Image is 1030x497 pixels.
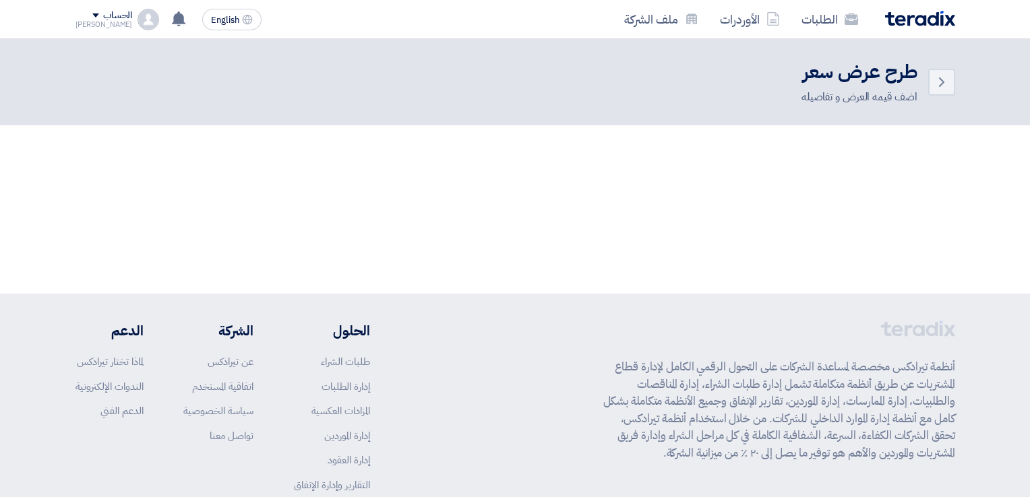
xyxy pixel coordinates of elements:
a: المزادات العكسية [311,403,370,418]
li: الحلول [294,321,370,341]
span: English [211,15,239,25]
div: اضف قيمه العرض و تفاصيله [801,89,917,105]
a: الأوردرات [709,3,791,35]
a: الدعم الفني [100,403,144,418]
div: الحساب [103,10,132,22]
h2: طرح عرض سعر [801,59,917,86]
a: إدارة الموردين [324,428,370,443]
a: إدارة العقود [328,453,370,467]
img: profile_test.png [138,9,159,30]
li: الدعم [75,321,144,341]
div: [PERSON_NAME] [75,21,133,28]
li: الشركة [183,321,253,341]
a: الطلبات [791,3,869,35]
a: لماذا تختار تيرادكس [77,354,144,369]
a: سياسة الخصوصية [183,403,253,418]
img: Teradix logo [885,11,955,26]
a: طلبات الشراء [321,354,370,369]
a: ملف الشركة [613,3,709,35]
button: English [202,9,262,30]
a: الندوات الإلكترونية [75,379,144,394]
a: إدارة الطلبات [322,379,370,394]
a: عن تيرادكس [208,354,253,369]
p: أنظمة تيرادكس مخصصة لمساعدة الشركات على التحول الرقمي الكامل لإدارة قطاع المشتريات عن طريق أنظمة ... [603,358,955,461]
a: التقارير وإدارة الإنفاق [294,477,370,492]
a: تواصل معنا [210,428,253,443]
a: اتفاقية المستخدم [192,379,253,394]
